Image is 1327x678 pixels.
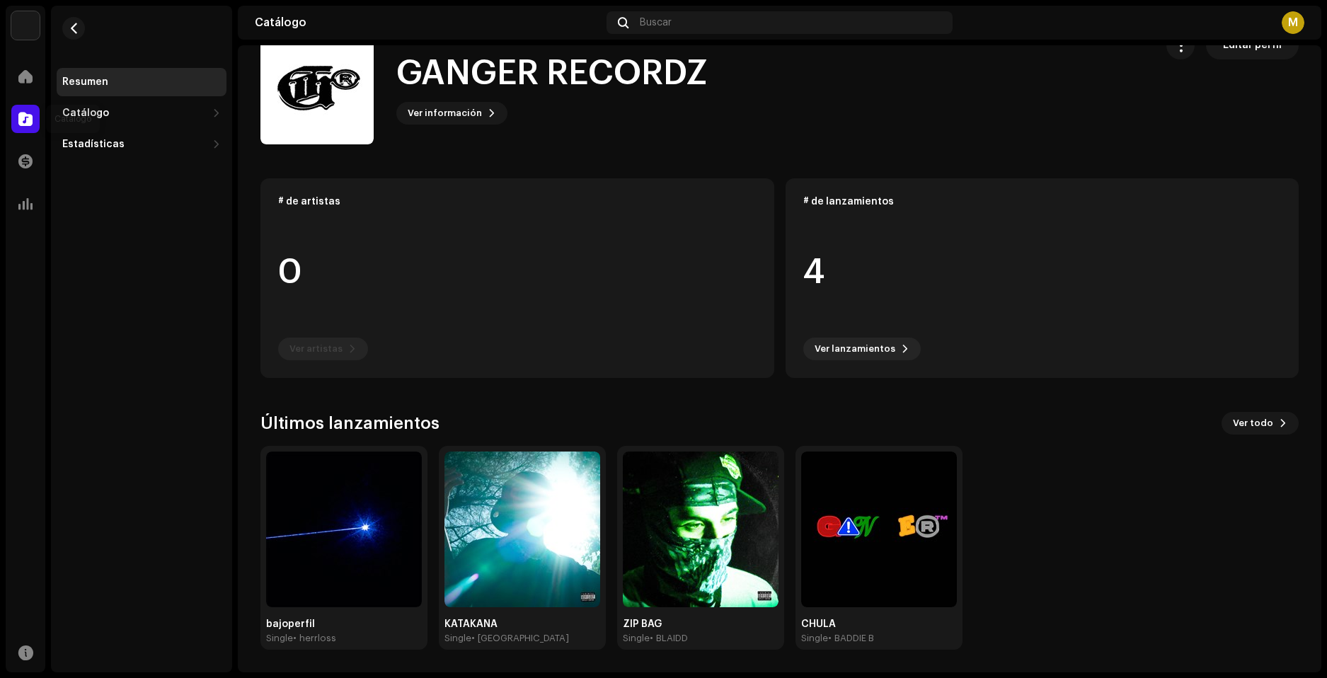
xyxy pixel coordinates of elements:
h1: GANGER RECORDZ [396,51,708,96]
img: 297a105e-aa6c-4183-9ff4-27133c00f2e2 [11,11,40,40]
div: KATAKANA [444,619,600,630]
img: 7053f08c-e982-4b22-8a1f-bd040f86a6da [801,452,957,607]
div: Single [444,633,471,644]
button: Ver información [396,102,507,125]
div: Single [266,633,293,644]
re-m-nav-dropdown: Estadísticas [57,130,226,159]
re-m-nav-item: Resumen [57,68,226,96]
h3: Últimos lanzamientos [260,412,440,435]
button: Ver lanzamientos [803,338,921,360]
button: Ver todo [1222,412,1299,435]
span: Buscar [640,17,672,28]
div: Catálogo [62,108,109,119]
re-o-card-data: # de lanzamientos [786,178,1299,378]
re-o-card-data: # de artistas [260,178,774,378]
div: ZIP BAG [623,619,779,630]
button: Editar perfil [1206,31,1299,59]
img: a61c003a-d416-4923-9c70-3f99aa7a2b93 [444,452,600,607]
div: # de lanzamientos [803,196,1282,207]
span: Ver todo [1233,409,1273,437]
re-m-nav-dropdown: Catálogo [57,99,226,127]
div: bajoperfil [266,619,422,630]
span: Editar perfil [1223,31,1282,59]
div: Single [801,633,828,644]
div: • BLAIDD [650,633,688,644]
span: Ver información [408,99,482,127]
img: 09befdf1-ff8c-4127-944c-cad730b0c45b [260,31,374,144]
div: CHULA [801,619,957,630]
div: Resumen [62,76,108,88]
div: Catálogo [255,17,601,28]
span: Ver lanzamientos [815,335,895,363]
img: 66be5ca5-e748-4d3d-b6d5-1988465af3d1 [266,452,422,607]
div: • herrloss [293,633,336,644]
img: a855f68d-f3be-4743-afd1-da35cf347b7c [623,452,779,607]
div: • BADDIE B [828,633,874,644]
div: Estadísticas [62,139,125,150]
div: • [GEOGRAPHIC_DATA] [471,633,569,644]
div: M [1282,11,1304,34]
div: Single [623,633,650,644]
